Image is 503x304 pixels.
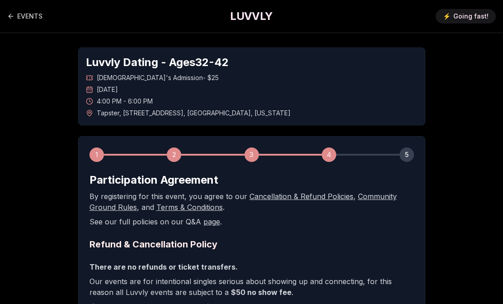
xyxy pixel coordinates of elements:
[97,85,118,94] span: [DATE]
[89,238,414,251] h2: Refund & Cancellation Policy
[322,147,336,162] div: 4
[156,203,223,212] a: Terms & Conditions
[249,192,353,201] a: Cancellation & Refund Policies
[443,12,451,21] span: ⚡️
[86,55,418,70] h1: Luvvly Dating - Ages 32 - 42
[167,147,181,162] div: 2
[89,173,414,187] h2: Participation Agreement
[89,216,414,227] p: See our full policies on our Q&A .
[97,97,153,106] span: 4:00 PM - 6:00 PM
[97,73,219,82] span: [DEMOGRAPHIC_DATA]'s Admission - $25
[89,261,414,272] p: There are no refunds or ticket transfers.
[89,191,414,213] p: By registering for this event, you agree to our , , and .
[97,109,291,118] span: Tapster , [STREET_ADDRESS] , [GEOGRAPHIC_DATA] , [US_STATE]
[244,147,259,162] div: 3
[7,7,42,25] a: Back to events
[203,217,220,226] a: page
[400,147,414,162] div: 5
[453,12,489,21] span: Going fast!
[89,147,104,162] div: 1
[230,9,273,24] a: LUVVLY
[89,276,414,298] p: Our events are for intentional singles serious about showing up and connecting, for this reason a...
[231,288,291,297] b: $50 no show fee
